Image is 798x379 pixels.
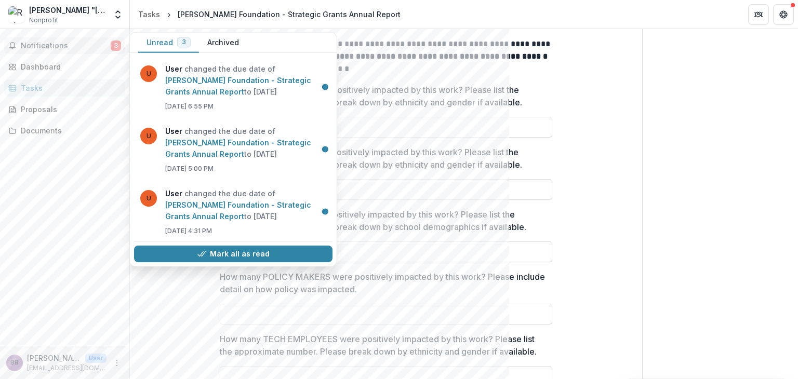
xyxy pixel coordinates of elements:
[178,9,401,20] div: [PERSON_NAME] Foundation - Strategic Grants Annual Report
[4,37,125,54] button: Notifications3
[748,4,769,25] button: Partners
[220,84,546,109] p: How many STUDENTS were positively impacted by this work? Please list the approximate number. Plea...
[10,359,19,366] div: Bruce Berger
[111,357,123,369] button: More
[138,33,199,53] button: Unread
[165,126,326,160] p: changed the due date of to [DATE]
[27,363,107,373] p: [EMAIL_ADDRESS][DOMAIN_NAME]
[85,354,107,363] p: User
[4,101,125,118] a: Proposals
[165,138,311,158] a: [PERSON_NAME] Foundation - Strategic Grants Annual Report
[4,122,125,139] a: Documents
[134,246,332,262] button: Mark all as read
[182,38,186,46] span: 3
[111,4,125,25] button: Open entity switcher
[165,188,326,222] p: changed the due date of to [DATE]
[29,16,58,25] span: Nonprofit
[134,7,164,22] a: Tasks
[220,333,546,358] p: How many TECH EMPLOYEES were positively impacted by this work? Please list the approximate number...
[165,63,326,98] p: changed the due date of to [DATE]
[27,353,81,363] p: [PERSON_NAME]
[773,4,794,25] button: Get Help
[165,200,311,221] a: [PERSON_NAME] Foundation - Strategic Grants Annual Report
[21,125,117,136] div: Documents
[21,104,117,115] div: Proposals
[29,5,107,16] div: [PERSON_NAME] "[PERSON_NAME]" Bell Center for Innovation & Entrepreneurial Development | [PERSON_...
[21,42,111,50] span: Notifications
[8,6,25,23] img: Robert H "Bob" Bell Center for Innovation & Entrepreneurial Development | Clark Atlanta University
[21,83,117,93] div: Tasks
[220,146,546,171] p: How many TEACHERS were positively impacted by this work? Please list the approximate number. Plea...
[134,7,405,22] nav: breadcrumb
[4,58,125,75] a: Dashboard
[4,79,125,97] a: Tasks
[199,33,247,53] button: Archived
[165,76,311,96] a: [PERSON_NAME] Foundation - Strategic Grants Annual Report
[220,270,546,295] p: How many POLICY MAKERS were positively impacted by this work? Please include detail on how policy...
[21,61,117,72] div: Dashboard
[111,40,121,51] span: 3
[138,9,160,20] div: Tasks
[220,208,546,233] p: How many SCHOOLS were positively impacted by this work? Please list the approximate number. Pleas...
